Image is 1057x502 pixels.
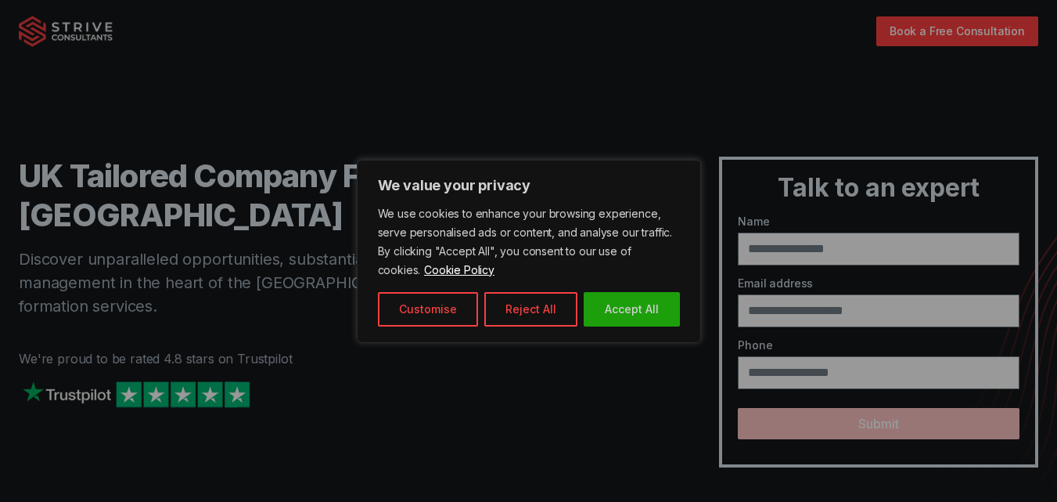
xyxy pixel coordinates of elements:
p: We value your privacy [378,176,680,195]
p: We use cookies to enhance your browsing experience, serve personalised ads or content, and analys... [378,204,680,280]
button: Customise [378,292,478,327]
button: Reject All [484,292,577,327]
button: Accept All [584,292,680,327]
div: We value your privacy [357,160,701,343]
a: Cookie Policy [423,262,495,277]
